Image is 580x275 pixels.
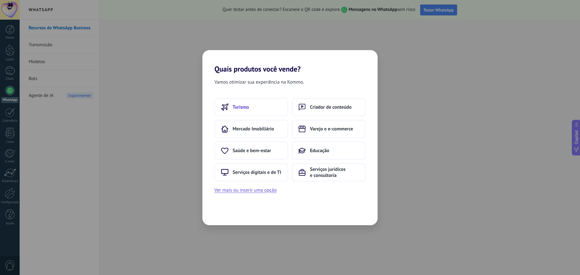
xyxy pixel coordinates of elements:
[292,163,366,181] button: Serviços jurídicos e consultoria
[214,163,288,181] button: Serviços digitais e de TI
[292,142,366,160] button: Educação
[214,78,304,86] span: Vamos otimizar sua experiência na Kommo.
[310,104,352,110] span: Criador de conteúdo
[233,169,281,175] span: Serviços digitais e de TI
[310,126,353,132] span: Varejo e e-commerce
[292,120,366,138] button: Varejo e e-commerce
[214,98,288,116] button: Turismo
[310,166,359,178] span: Serviços jurídicos e consultoria
[310,148,329,154] span: Educação
[202,50,378,73] h2: Quais produtos você vende?
[233,126,274,132] span: Mercado Imobiliário
[214,186,277,194] button: Ver mais ou inserir uma opção
[214,120,288,138] button: Mercado Imobiliário
[233,148,271,154] span: Saúde e bem-estar
[214,142,288,160] button: Saúde e bem-estar
[233,104,249,110] span: Turismo
[292,98,366,116] button: Criador de conteúdo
